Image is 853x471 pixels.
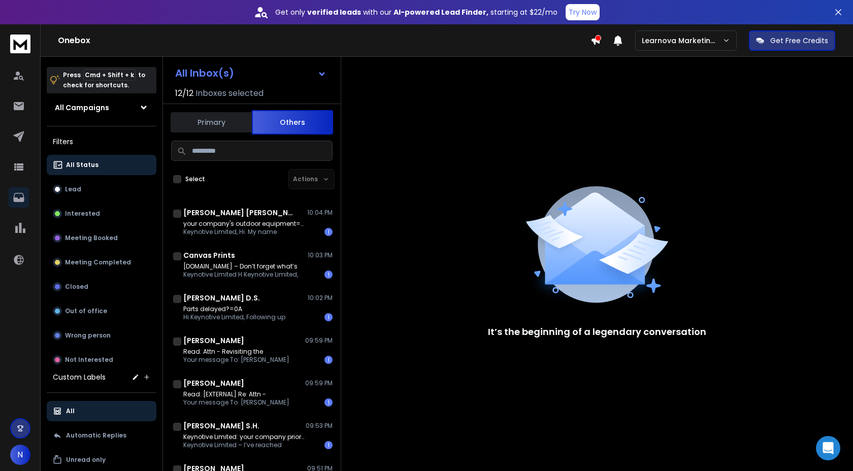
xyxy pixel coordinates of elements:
[47,425,156,446] button: Automatic Replies
[65,307,107,315] p: Out of office
[183,250,235,260] h1: Canvas Prints
[47,155,156,175] button: All Status
[175,68,234,78] h1: All Inbox(s)
[65,356,113,364] p: Not Interested
[10,445,30,465] button: N
[58,35,590,47] h1: Onebox
[171,111,252,133] button: Primary
[183,293,260,303] h1: [PERSON_NAME] D.S.
[65,234,118,242] p: Meeting Booked
[47,301,156,321] button: Out of office
[393,7,488,17] strong: AI-powered Lead Finder,
[324,313,333,321] div: 1
[65,331,111,340] p: Wrong person
[63,70,145,90] p: Press to check for shortcuts.
[183,356,289,364] p: Your message To: [PERSON_NAME]
[65,210,100,218] p: Interested
[183,441,305,449] p: Keynotive Limited – I’ve reached
[324,441,333,449] div: 1
[47,252,156,273] button: Meeting Completed
[324,356,333,364] div: 1
[53,372,106,382] h3: Custom Labels
[308,294,333,302] p: 10:02 PM
[770,36,828,46] p: Get Free Credits
[47,401,156,421] button: All
[324,228,333,236] div: 1
[47,134,156,149] h3: Filters
[83,69,136,81] span: Cmd + Shift + k
[183,433,305,441] p: Keynotive Limited: your company priorities=0A
[47,350,156,370] button: Not Interested
[183,335,244,346] h1: [PERSON_NAME]
[47,179,156,199] button: Lead
[324,271,333,279] div: 1
[183,313,285,321] p: Hi Keynotive Limited, Following up
[183,208,295,218] h1: [PERSON_NAME] [PERSON_NAME]
[65,258,131,266] p: Meeting Completed
[47,97,156,118] button: All Campaigns
[66,161,99,169] p: All Status
[175,87,193,99] span: 12 / 12
[47,204,156,224] button: Interested
[183,390,289,398] p: Read: [EXTERNAL] Re: Attn -
[66,456,106,464] p: Unread only
[749,30,835,51] button: Get Free Credits
[167,63,335,83] button: All Inbox(s)
[324,398,333,407] div: 1
[183,348,289,356] p: Read: Attn - Revisiting the
[66,407,75,415] p: All
[195,87,264,99] h3: Inboxes selected
[488,325,706,339] p: It’s the beginning of a legendary conversation
[66,431,126,440] p: Automatic Replies
[252,110,333,134] button: Others
[65,185,81,193] p: Lead
[183,271,298,279] p: Keynotive Limited H Keynotive Limited,
[816,436,840,460] div: Open Intercom Messenger
[307,7,361,17] strong: verified leads
[47,277,156,297] button: Closed
[185,175,205,183] label: Select
[275,7,557,17] p: Get only with our starting at $22/mo
[47,325,156,346] button: Wrong person
[183,305,285,313] p: Parts delayed?=0A
[55,103,109,113] h1: All Campaigns
[183,398,289,407] p: Your message To: [PERSON_NAME]
[183,378,244,388] h1: [PERSON_NAME]
[183,421,259,431] h1: [PERSON_NAME] S.H.
[183,228,305,236] p: Keynotive Limited, Hi. My name
[307,209,333,217] p: 10:04 PM
[305,337,333,345] p: 09:59 PM
[47,450,156,470] button: Unread only
[183,220,305,228] p: your company's outdoor equipment=0A
[65,283,88,291] p: Closed
[306,422,333,430] p: 09:53 PM
[47,228,156,248] button: Meeting Booked
[566,4,600,20] button: Try Now
[305,379,333,387] p: 09:59 PM
[642,36,723,46] p: Learnova Marketing Emails
[10,35,30,53] img: logo
[569,7,597,17] p: Try Now
[183,262,298,271] p: [DOMAIN_NAME] – Don’t forget what’s
[308,251,333,259] p: 10:03 PM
